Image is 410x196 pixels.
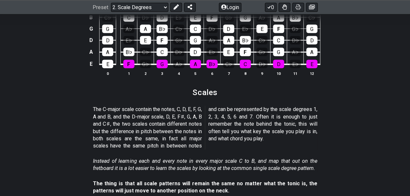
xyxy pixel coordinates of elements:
select: Preset [111,3,168,12]
td: A [87,46,95,58]
div: E [140,36,151,45]
div: G [240,13,251,22]
div: G [273,48,284,56]
th: 2 [137,70,154,77]
th: 0 [99,70,116,77]
div: E♭ [123,36,134,45]
div: B♭ [157,25,168,33]
th: 1 [120,70,137,77]
div: C♭ [140,48,151,56]
th: 12 [303,70,320,77]
th: 9 [253,70,270,77]
div: E [306,60,317,68]
div: F [123,60,134,68]
td: B [87,12,95,23]
div: C♭ [102,13,113,22]
p: The C-major scale contain the notes, C, D, E, F, G, A and B, and the D-major scale, D, E, F♯, G, ... [93,106,317,149]
div: C [240,60,251,68]
th: 5 [187,70,204,77]
div: A♭ [123,25,134,33]
div: B♭ [206,60,218,68]
em: Instead of learning each and every note in every major scale C to B, and map that out on the fret... [93,158,317,171]
div: C [273,36,284,45]
div: F [273,25,284,33]
div: A [102,48,113,56]
div: E [190,13,201,22]
div: D [102,36,113,45]
h2: Scales [192,89,218,96]
div: E♭ [290,60,301,68]
div: C [123,13,134,22]
div: G [157,60,168,68]
button: Print [292,3,304,12]
td: E [87,58,95,70]
div: G [306,25,317,33]
div: A♭ [206,36,218,45]
div: A [306,48,317,56]
button: Share Preset [184,3,196,12]
div: D♭ [173,48,184,56]
div: G♭ [140,60,151,68]
th: 10 [270,70,287,77]
button: 0 [265,3,277,12]
button: Create image [306,3,318,12]
div: G♭ [173,36,184,45]
div: D [223,25,234,33]
div: A [273,13,284,22]
div: B♭ [240,36,251,45]
div: C♭ [223,60,234,68]
div: A [140,25,151,33]
button: Edit Preset [170,3,182,12]
td: G [87,23,95,35]
th: 3 [154,70,170,77]
div: D♭ [206,25,218,33]
div: A [190,60,201,68]
div: C [157,48,168,56]
div: E♭ [206,48,218,56]
div: B♭ [290,13,301,22]
th: 8 [237,70,253,77]
td: D [87,35,95,46]
div: A♭ [290,48,301,56]
div: C [190,25,201,33]
div: E♭ [173,13,184,22]
th: 6 [204,70,220,77]
div: G [190,36,201,45]
div: A♭ [173,60,184,68]
div: D [273,60,284,68]
div: C♭ [173,25,184,33]
div: D♭ [140,13,151,22]
th: 7 [220,70,237,77]
div: D [157,13,168,22]
div: E [102,60,113,68]
div: D [190,48,201,56]
div: G♭ [223,13,234,22]
div: D♭ [256,60,267,68]
div: G♭ [256,48,267,56]
div: C♭ [306,13,317,22]
div: E♭ [240,25,251,33]
div: B♭ [123,48,134,56]
strong: The thing is that all scale patterns will remain the same no matter what the tonic is, the patter... [93,180,317,194]
div: E [223,48,234,56]
div: A [223,36,234,45]
div: E [256,25,267,33]
div: F [157,36,168,45]
div: C♭ [256,36,267,45]
div: F [240,48,251,56]
div: F [206,13,218,22]
div: G [102,25,113,33]
th: 4 [170,70,187,77]
div: D [306,36,317,45]
div: A♭ [256,13,267,22]
div: D♭ [290,36,301,45]
th: 11 [287,70,303,77]
div: G♭ [290,25,301,33]
button: Login [219,3,241,12]
button: Toggle Dexterity for all fretkits [279,3,290,12]
span: Preset [93,4,108,10]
